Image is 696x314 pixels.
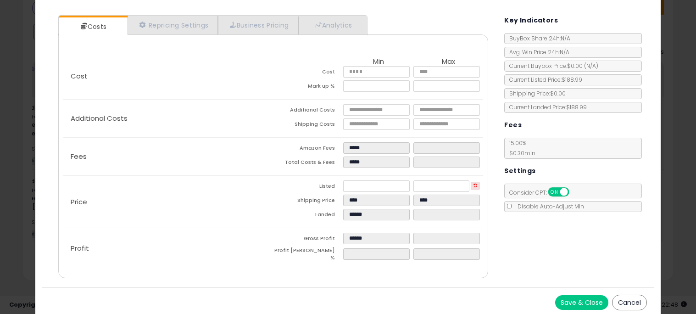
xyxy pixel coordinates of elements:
[505,90,566,97] span: Shipping Price: $0.00
[273,209,344,223] td: Landed
[63,245,273,252] p: Profit
[568,188,583,196] span: OFF
[505,76,582,84] span: Current Listed Price: $188.99
[298,16,366,34] a: Analytics
[63,115,273,122] p: Additional Costs
[567,62,598,70] span: $0.00
[413,58,484,66] th: Max
[273,66,344,80] td: Cost
[612,295,647,310] button: Cancel
[505,149,535,157] span: $0.30 min
[504,15,558,26] h5: Key Indicators
[273,157,344,171] td: Total Costs & Fees
[273,80,344,95] td: Mark up %
[128,16,218,34] a: Repricing Settings
[555,295,608,310] button: Save & Close
[273,233,344,247] td: Gross Profit
[505,103,587,111] span: Current Landed Price: $188.99
[505,139,535,157] span: 15.00 %
[504,119,522,131] h5: Fees
[513,202,584,210] span: Disable Auto-Adjust Min
[584,62,598,70] span: ( N/A )
[549,188,560,196] span: ON
[505,189,581,196] span: Consider CPT:
[59,17,127,36] a: Costs
[505,62,598,70] span: Current Buybox Price:
[505,34,570,42] span: BuyBox Share 24h: N/A
[273,118,344,133] td: Shipping Costs
[63,153,273,160] p: Fees
[218,16,298,34] a: Business Pricing
[63,73,273,80] p: Cost
[273,180,344,195] td: Listed
[273,142,344,157] td: Amazon Fees
[273,195,344,209] td: Shipping Price
[343,58,413,66] th: Min
[273,104,344,118] td: Additional Costs
[504,165,535,177] h5: Settings
[273,247,344,264] td: Profit [PERSON_NAME] %
[63,198,273,206] p: Price
[505,48,569,56] span: Avg. Win Price 24h: N/A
